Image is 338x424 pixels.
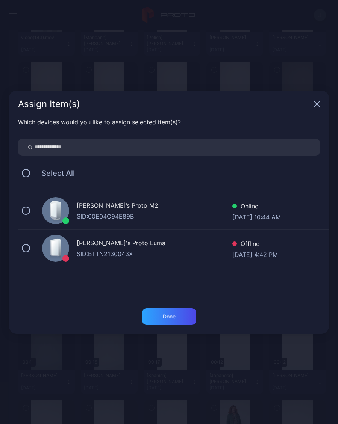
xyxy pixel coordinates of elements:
[77,238,232,249] div: [PERSON_NAME]'s Proto Luma
[232,202,281,213] div: Online
[142,308,196,325] button: Done
[232,239,278,250] div: Offline
[163,314,176,320] div: Done
[232,213,281,220] div: [DATE] 10:44 AM
[18,100,311,109] div: Assign Item(s)
[77,212,232,221] div: SID: 00E04C94E89B
[34,169,75,178] span: Select All
[232,250,278,258] div: [DATE] 4:42 PM
[77,249,232,258] div: SID: BTTN2130043X
[77,201,232,212] div: [PERSON_NAME]’s Proto M2
[18,118,320,127] div: Which devices would you like to assign selected item(s)?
